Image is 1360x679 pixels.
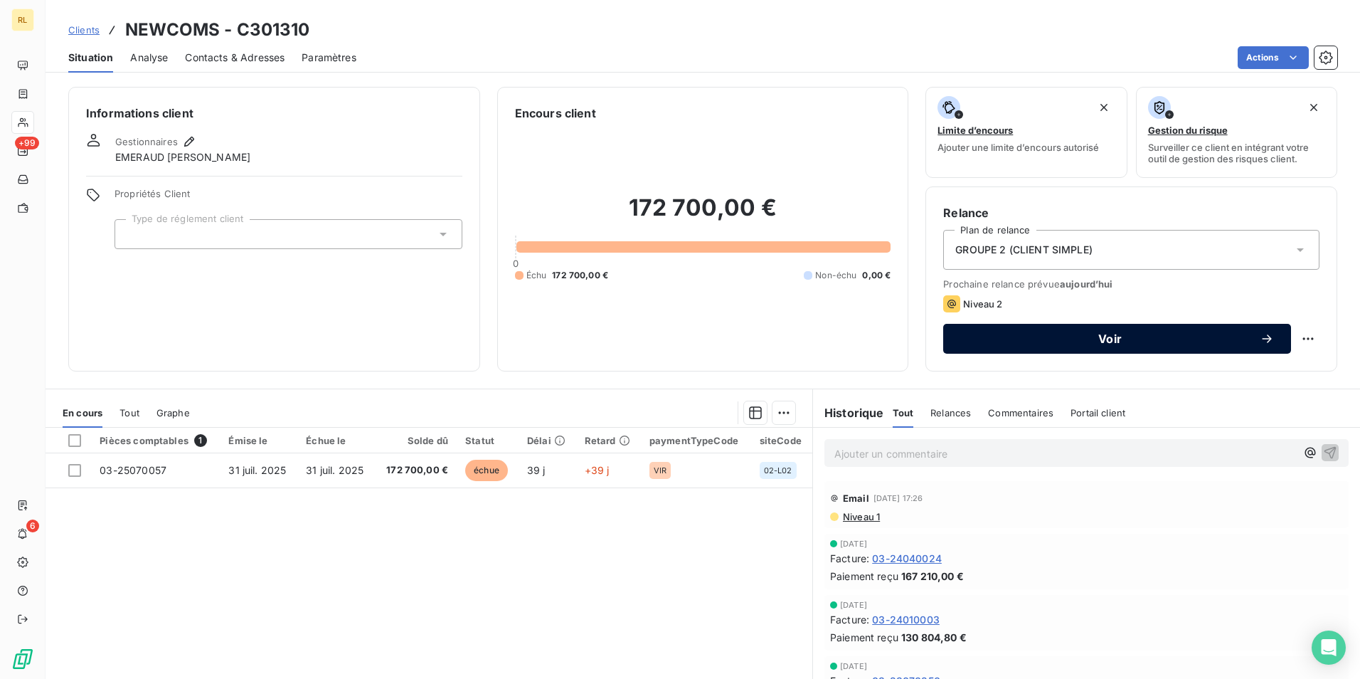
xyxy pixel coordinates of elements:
span: Facture : [830,612,869,627]
span: Non-échu [815,269,856,282]
span: Tout [893,407,914,419]
span: Prochaine relance prévue [943,278,1319,290]
span: Clients [68,24,100,36]
span: échue [465,460,508,481]
span: Situation [68,51,113,65]
button: Voir [943,324,1291,354]
input: Ajouter une valeur [127,228,138,241]
span: GROUPE 2 (CLIENT SIMPLE) [955,243,1093,257]
span: 172 700,00 € [383,463,448,478]
span: Facture : [830,551,869,566]
span: Portail client [1071,407,1125,419]
span: 03-25070057 [100,464,166,476]
button: Actions [1238,46,1309,69]
div: Pièces comptables [100,434,211,447]
span: Propriétés Client [115,188,462,208]
span: 172 700,00 € [552,269,608,282]
span: Gestion du risque [1148,125,1228,136]
span: +99 [15,137,39,149]
span: Ajouter une limite d’encours autorisé [937,142,1099,153]
span: 31 juil. 2025 [306,464,363,476]
h6: Historique [813,404,884,421]
span: [DATE] [840,662,867,670]
span: Échu [526,269,547,282]
div: Émise le [228,435,289,446]
button: Limite d’encoursAjouter une limite d’encours autorisé [925,87,1127,178]
span: Commentaires [988,407,1053,419]
h2: 172 700,00 € [515,194,891,236]
span: Email [843,493,869,504]
button: Gestion du risqueSurveiller ce client en intégrant votre outil de gestion des risques client. [1136,87,1337,178]
span: +39 j [585,464,610,476]
span: En cours [63,407,102,419]
span: 6 [26,520,39,532]
div: Open Intercom Messenger [1312,631,1346,665]
span: EMERAUD [PERSON_NAME] [115,150,250,164]
div: siteCode [760,435,804,446]
h6: Relance [943,204,1319,221]
div: Retard [585,435,632,446]
span: 31 juil. 2025 [228,464,286,476]
h3: NEWCOMS - C301310 [125,17,310,43]
img: Logo LeanPay [11,648,34,670]
span: 39 j [527,464,546,476]
a: Clients [68,23,100,37]
h6: Encours client [515,105,596,122]
span: Graphe [156,407,190,419]
span: Limite d’encours [937,125,1013,136]
span: [DATE] [840,539,867,548]
div: paymentTypeCode [649,435,743,446]
h6: Informations client [86,105,462,122]
span: 0,00 € [862,269,891,282]
span: Tout [119,407,139,419]
span: Surveiller ce client en intégrant votre outil de gestion des risques client. [1148,142,1325,164]
span: 03-24010003 [872,612,940,627]
span: 03-24040024 [872,551,942,566]
span: Niveau 2 [963,298,1002,310]
div: Échue le [306,435,366,446]
span: Contacts & Adresses [185,51,285,65]
span: [DATE] 17:26 [873,494,923,502]
span: Niveau 1 [841,511,880,522]
span: aujourd’hui [1060,278,1113,290]
span: 0 [513,258,519,269]
span: Paiement reçu [830,569,898,584]
div: Solde dû [383,435,448,446]
span: 130 804,80 € [901,630,967,645]
span: VIR [654,466,666,475]
div: Délai [527,435,568,446]
span: Gestionnaires [115,136,178,147]
span: Voir [960,333,1260,344]
div: Statut [465,435,510,446]
span: 1 [194,434,207,447]
span: 167 210,00 € [901,569,964,584]
span: Analyse [130,51,168,65]
span: 02-L02 [764,466,792,475]
span: Paramètres [302,51,356,65]
span: [DATE] [840,601,867,609]
span: Paiement reçu [830,630,898,645]
div: RL [11,9,34,31]
span: Relances [930,407,971,419]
